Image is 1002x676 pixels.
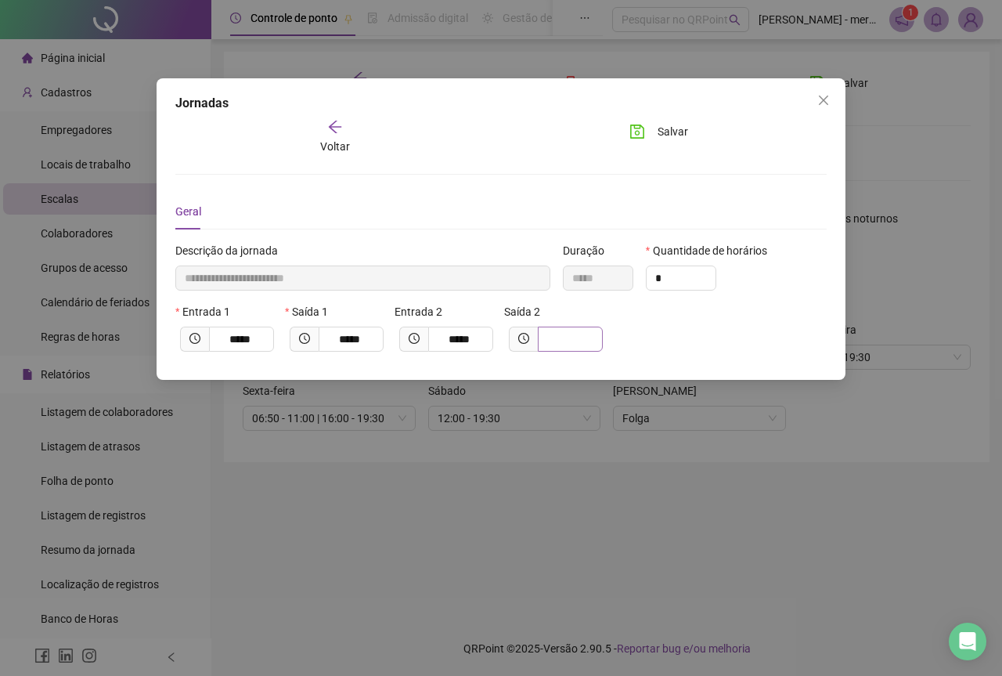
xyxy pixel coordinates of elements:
[285,303,338,320] label: Saída 1
[320,140,350,153] span: Voltar
[518,333,529,344] span: clock-circle
[175,94,827,113] div: Jornadas
[175,203,201,220] div: Geral
[395,303,452,320] label: Entrada 2
[811,88,836,113] button: Close
[658,123,688,140] span: Salvar
[629,124,645,139] span: save
[817,94,830,107] span: close
[949,623,986,660] div: Open Intercom Messenger
[646,242,777,259] label: Quantidade de horários
[327,119,343,135] span: arrow-left
[299,333,310,344] span: clock-circle
[175,242,278,259] span: Descrição da jornada
[189,333,200,344] span: clock-circle
[618,119,700,144] button: Salvar
[175,303,240,320] label: Entrada 1
[563,242,615,259] label: Duração
[504,303,550,320] label: Saída 2
[409,333,420,344] span: clock-circle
